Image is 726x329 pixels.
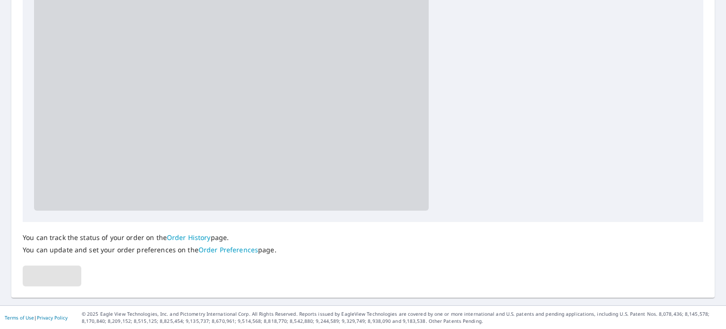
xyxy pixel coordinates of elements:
p: © 2025 Eagle View Technologies, Inc. and Pictometry International Corp. All Rights Reserved. Repo... [82,311,721,325]
a: Terms of Use [5,314,34,321]
p: | [5,315,68,320]
a: Order Preferences [199,245,258,254]
a: Order History [167,233,211,242]
p: You can update and set your order preferences on the page. [23,246,277,254]
a: Privacy Policy [37,314,68,321]
p: You can track the status of your order on the page. [23,233,277,242]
